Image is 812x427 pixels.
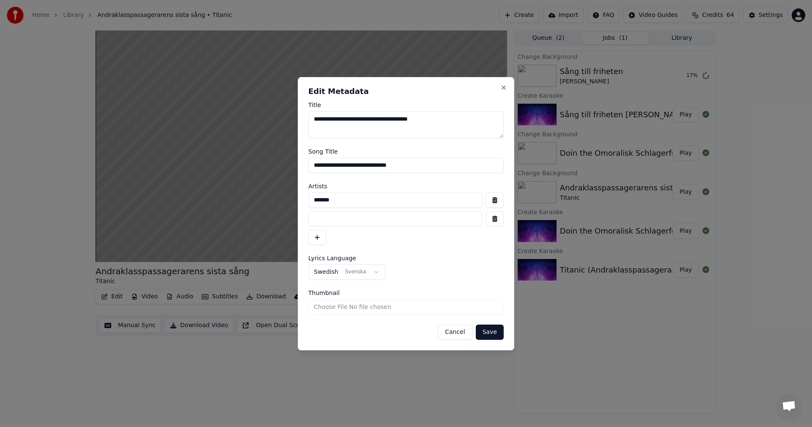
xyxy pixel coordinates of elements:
h2: Edit Metadata [308,88,504,95]
label: Song Title [308,149,504,154]
button: Cancel [438,325,472,340]
label: Artists [308,183,504,189]
span: Lyrics Language [308,255,356,261]
span: Thumbnail [308,290,340,296]
label: Title [308,102,504,108]
button: Save [476,325,504,340]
